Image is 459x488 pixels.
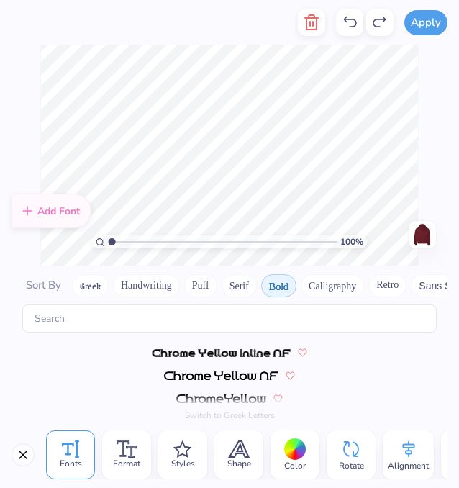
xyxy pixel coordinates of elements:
[222,274,257,297] button: Serif
[164,371,278,380] img: Chrome Yellow NF
[12,194,91,228] div: Add Font
[185,410,275,421] button: Switch to Greek Letters
[388,460,429,471] span: Alignment
[26,278,61,292] span: Sort By
[60,458,82,469] span: Fonts
[176,394,266,403] img: ChromeYellow
[22,304,437,333] input: Search
[404,10,447,35] button: Apply
[339,460,364,471] span: Rotate
[184,274,217,297] button: Puff
[171,458,195,469] span: Styles
[113,274,180,297] button: Handwriting
[152,348,291,357] img: Chrome Yellow Inline NF
[72,274,109,297] button: Greek
[411,223,434,246] img: Back
[301,274,364,297] button: Calligraphy
[227,458,251,469] span: Shape
[340,235,363,248] span: 100 %
[113,458,140,469] span: Format
[261,274,296,297] button: Bold
[284,460,306,471] span: Color
[12,443,35,466] button: Close
[368,274,406,297] button: Retro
